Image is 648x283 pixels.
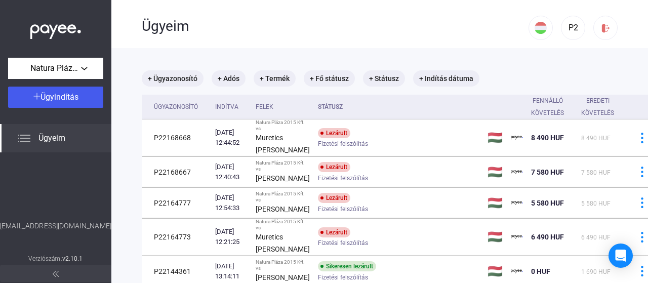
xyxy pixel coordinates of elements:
span: 6 490 HUF [531,233,564,241]
img: list.svg [18,132,30,144]
div: Natura Pláza 2015 Kft. vs [256,219,310,231]
td: P22164777 [142,188,211,218]
span: Ügyindítás [40,92,78,102]
img: payee-logo [511,197,523,209]
span: 7 580 HUF [581,169,611,176]
mat-chip: + Fő státusz [304,70,355,87]
div: [DATE] 12:54:33 [215,193,248,213]
td: P22164773 [142,219,211,256]
div: Lezárult [318,128,350,138]
div: [DATE] 12:40:43 [215,162,248,182]
span: Fizetési felszólítás [318,138,368,150]
td: P22168667 [142,157,211,187]
td: P22168668 [142,119,211,156]
button: Ügyindítás [8,87,103,108]
strong: [PERSON_NAME] [256,205,310,213]
span: 0 HUF [531,267,550,275]
div: Open Intercom Messenger [609,244,633,268]
mat-chip: + Adós [212,70,246,87]
span: Fizetési felszólítás [318,203,368,215]
div: Indítva [215,101,238,113]
th: Státusz [314,95,483,119]
img: HU [535,22,547,34]
span: Ügyeim [38,132,65,144]
strong: [PERSON_NAME] [256,273,310,281]
strong: [PERSON_NAME] [256,174,310,182]
img: payee-logo [511,166,523,178]
div: Natura Pláza 2015 Kft. vs [256,259,310,271]
button: Natura Pláza 2015 Kft. [8,58,103,79]
img: more-blue [637,133,647,143]
div: Ügyeim [142,18,529,35]
div: Fennálló követelés [531,95,573,119]
div: Felek [256,101,273,113]
span: Natura Pláza 2015 Kft. [30,62,81,74]
td: 🇭🇺 [483,157,507,187]
div: P2 [564,22,582,34]
img: payee-logo [511,231,523,243]
mat-chip: + Státusz [363,70,405,87]
button: HU [529,16,553,40]
div: [DATE] 13:14:11 [215,261,248,281]
td: 🇭🇺 [483,219,507,256]
td: 🇭🇺 [483,119,507,156]
div: [DATE] 12:44:52 [215,128,248,148]
span: Fizetési felszólítás [318,237,368,249]
div: Lezárult [318,193,350,203]
div: [DATE] 12:21:25 [215,227,248,247]
div: Eredeti követelés [581,95,614,119]
div: Natura Pláza 2015 Kft. vs [256,160,310,172]
span: 8 490 HUF [531,134,564,142]
mat-chip: + Indítás dátuma [413,70,479,87]
img: white-payee-white-dot.svg [30,19,81,39]
strong: Muretics [PERSON_NAME] [256,233,310,253]
img: more-blue [637,266,647,276]
div: Indítva [215,101,248,113]
div: Ügyazonosító [154,101,207,113]
img: payee-logo [511,132,523,144]
img: more-blue [637,232,647,242]
span: 6 490 HUF [581,234,611,241]
td: 🇭🇺 [483,188,507,218]
div: Natura Pláza 2015 Kft. vs [256,119,310,132]
div: Natura Pláza 2015 Kft. vs [256,191,310,203]
span: 5 580 HUF [581,200,611,207]
mat-chip: + Termék [254,70,296,87]
span: 5 580 HUF [531,199,564,207]
div: Eredeti követelés [581,95,623,119]
div: Sikeresen lezárult [318,261,376,271]
div: Lezárult [318,162,350,172]
div: Lezárult [318,227,350,237]
div: Felek [256,101,310,113]
strong: v2.10.1 [62,255,83,262]
img: payee-logo [511,265,523,277]
span: 8 490 HUF [581,135,611,142]
img: more-blue [637,197,647,208]
div: Fennálló követelés [531,95,564,119]
img: more-blue [637,167,647,177]
mat-chip: + Ügyazonosító [142,70,204,87]
span: 1 690 HUF [581,268,611,275]
button: logout-red [593,16,618,40]
img: logout-red [600,23,611,33]
span: 7 580 HUF [531,168,564,176]
span: Fizetési felszólítás [318,172,368,184]
strong: Muretics [PERSON_NAME] [256,134,310,154]
div: Ügyazonosító [154,101,198,113]
img: arrow-double-left-grey.svg [53,271,59,277]
button: P2 [561,16,585,40]
img: plus-white.svg [33,93,40,100]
